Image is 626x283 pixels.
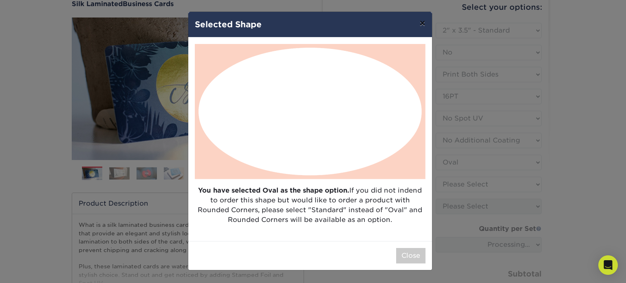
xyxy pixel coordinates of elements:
p: If you did not indend to order this shape but would like to order a product with Rounded Corners,... [188,186,432,235]
div: Open Intercom Messenger [598,255,618,275]
img: Oval Shape [195,44,425,179]
button: × [413,12,432,35]
h4: Selected Shape [195,18,425,31]
button: Close [396,248,425,263]
strong: You have selected Oval as the shape option. [198,186,349,194]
